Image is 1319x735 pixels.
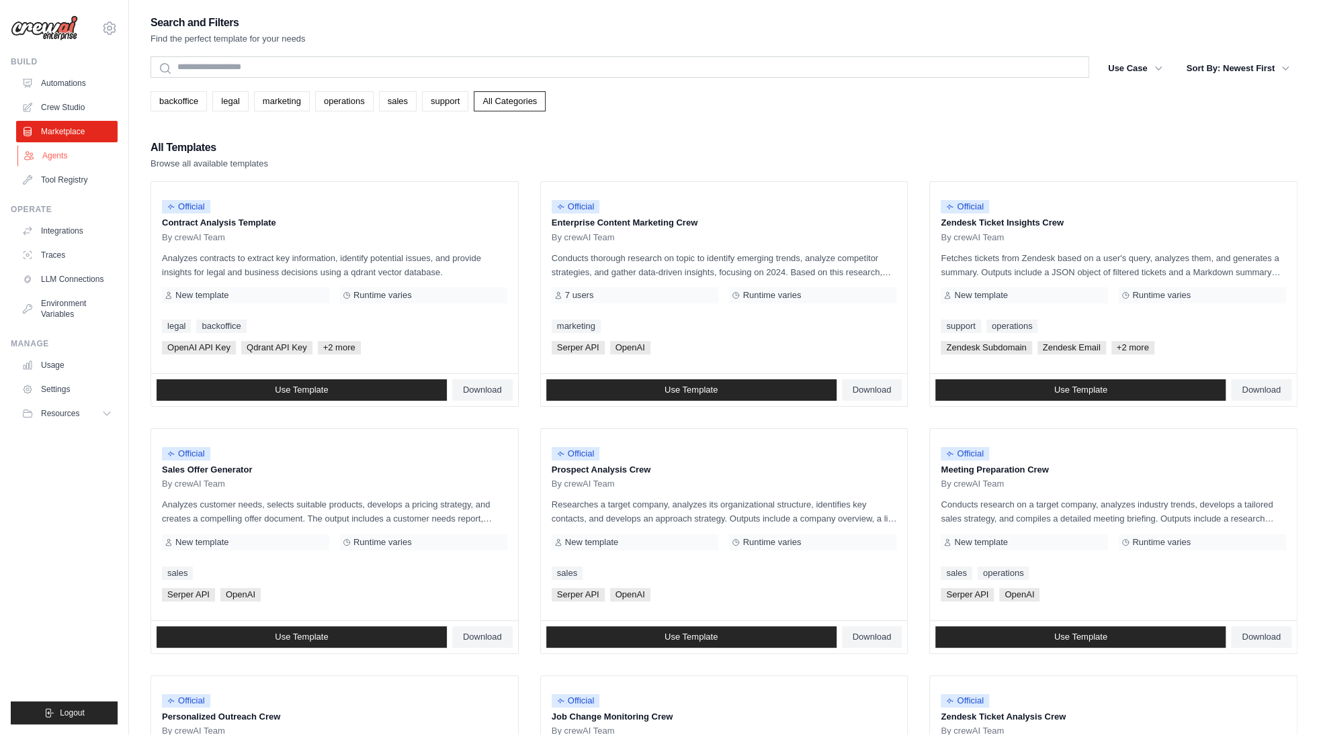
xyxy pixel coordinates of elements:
[11,338,118,349] div: Manage
[552,341,605,354] span: Serper API
[941,479,1004,489] span: By crewAI Team
[175,290,228,301] span: New template
[212,91,248,111] a: legal
[11,204,118,215] div: Operate
[941,588,994,601] span: Serper API
[463,632,502,642] span: Download
[196,320,246,333] a: backoffice
[315,91,374,111] a: operations
[162,588,215,601] span: Serper API
[16,293,118,325] a: Environment Variables
[16,72,118,94] a: Automations
[1132,290,1191,301] span: Runtime varies
[11,701,118,724] button: Logout
[162,341,236,354] span: OpenAI API Key
[162,251,507,279] p: Analyzes contracts to extract key information, identify potential issues, and provide insights fo...
[552,567,583,580] a: sales
[60,707,85,718] span: Logout
[552,232,615,243] span: By crewAI Team
[1100,56,1171,81] button: Use Case
[452,379,513,401] a: Download
[610,588,650,601] span: OpenAI
[16,403,118,424] button: Resources
[175,537,228,548] span: New template
[474,91,546,111] a: All Categories
[1242,385,1281,395] span: Download
[552,588,605,601] span: Serper API
[1054,632,1107,642] span: Use Template
[162,463,507,477] p: Sales Offer Generator
[151,13,306,32] h2: Search and Filters
[552,463,897,477] p: Prospect Analysis Crew
[151,157,268,170] p: Browse all available templates
[853,632,892,642] span: Download
[11,15,78,41] img: Logo
[999,588,1039,601] span: OpenAI
[1231,379,1291,401] a: Download
[16,97,118,118] a: Crew Studio
[16,169,118,191] a: Tool Registry
[552,447,600,460] span: Official
[151,138,268,157] h2: All Templates
[16,244,118,266] a: Traces
[16,379,118,400] a: Settings
[742,290,801,301] span: Runtime varies
[552,479,615,489] span: By crewAI Team
[16,354,118,376] a: Usage
[941,216,1286,230] p: Zendesk Ticket Insights Crew
[941,447,989,460] span: Official
[162,567,193,580] a: sales
[610,341,650,354] span: OpenAI
[275,385,328,395] span: Use Template
[552,710,897,724] p: Job Change Monitoring Crew
[162,232,225,243] span: By crewAI Team
[275,632,328,642] span: Use Template
[1132,537,1191,548] span: Runtime varies
[422,91,468,111] a: support
[941,200,989,213] span: Official
[17,145,119,166] a: Agents
[162,479,225,489] span: By crewAI Team
[842,626,902,648] a: Download
[552,216,897,230] p: Enterprise Content Marketing Crew
[941,251,1286,279] p: Fetches tickets from Zendesk based on a user's query, analyzes them, and generates a summary. Out...
[241,341,312,354] span: Qdrant API Key
[16,121,118,142] a: Marketplace
[162,320,191,333] a: legal
[665,632,718,642] span: Use Template
[162,497,507,526] p: Analyzes customer needs, selects suitable products, develops a pricing strategy, and creates a co...
[16,268,118,290] a: LLM Connections
[318,341,361,354] span: +2 more
[353,290,412,301] span: Runtime varies
[853,385,892,395] span: Download
[552,320,601,333] a: marketing
[552,497,897,526] p: Researches a target company, analyzes its organizational structure, identifies key contacts, and ...
[941,710,1286,724] p: Zendesk Ticket Analysis Crew
[935,379,1226,401] a: Use Template
[41,408,79,419] span: Resources
[1179,56,1297,81] button: Sort By: Newest First
[941,232,1004,243] span: By crewAI Team
[162,200,210,213] span: Official
[941,341,1031,354] span: Zendesk Subdomain
[941,694,989,707] span: Official
[546,626,837,648] a: Use Template
[151,91,207,111] a: backoffice
[552,694,600,707] span: Official
[954,290,1007,301] span: New template
[157,379,447,401] a: Use Template
[353,537,412,548] span: Runtime varies
[941,567,972,580] a: sales
[1231,626,1291,648] a: Download
[1242,632,1281,642] span: Download
[379,91,417,111] a: sales
[842,379,902,401] a: Download
[11,56,118,67] div: Build
[162,694,210,707] span: Official
[157,626,447,648] a: Use Template
[162,216,507,230] p: Contract Analysis Template
[565,537,618,548] span: New template
[552,200,600,213] span: Official
[986,320,1038,333] a: operations
[220,588,261,601] span: OpenAI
